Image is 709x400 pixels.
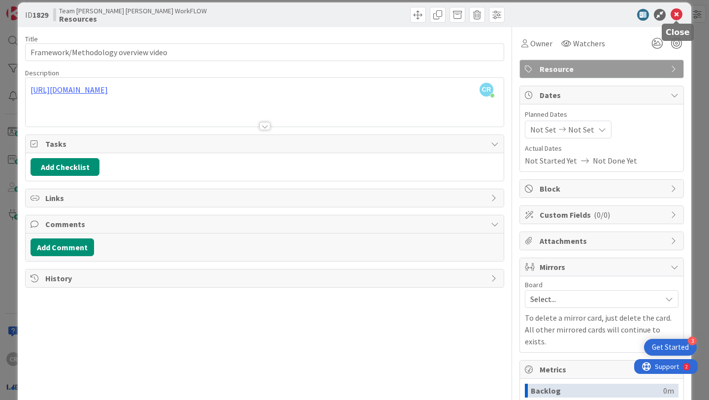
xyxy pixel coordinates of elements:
[59,15,207,23] b: Resources
[45,218,486,230] span: Comments
[644,339,697,356] div: Open Get Started checklist, remaining modules: 3
[540,209,666,221] span: Custom Fields
[530,37,552,49] span: Owner
[31,85,108,95] a: [URL][DOMAIN_NAME]
[25,34,38,43] label: Title
[540,261,666,273] span: Mirrors
[688,336,697,345] div: 3
[525,155,577,167] span: Not Started Yet
[32,10,48,20] b: 1829
[652,342,689,352] div: Get Started
[530,124,556,135] span: Not Set
[51,4,54,12] div: 2
[663,384,674,398] div: 0m
[45,192,486,204] span: Links
[25,43,504,61] input: type card name here...
[21,1,45,13] span: Support
[525,281,543,288] span: Board
[540,89,666,101] span: Dates
[45,272,486,284] span: History
[525,109,678,120] span: Planned Dates
[25,68,59,77] span: Description
[568,124,594,135] span: Not Set
[594,210,610,220] span: ( 0/0 )
[540,63,666,75] span: Resource
[573,37,605,49] span: Watchers
[31,238,94,256] button: Add Comment
[666,28,690,37] h5: Close
[530,292,656,306] span: Select...
[540,183,666,195] span: Block
[45,138,486,150] span: Tasks
[540,235,666,247] span: Attachments
[25,9,48,21] span: ID
[480,83,493,97] span: CR
[525,143,678,154] span: Actual Dates
[525,312,678,347] p: To delete a mirror card, just delete the card. All other mirrored cards will continue to exists.
[31,158,99,176] button: Add Checklist
[531,384,663,398] div: Backlog
[59,7,207,15] span: Team [PERSON_NAME] [PERSON_NAME] WorkFLOW
[593,155,637,167] span: Not Done Yet
[540,364,666,375] span: Metrics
